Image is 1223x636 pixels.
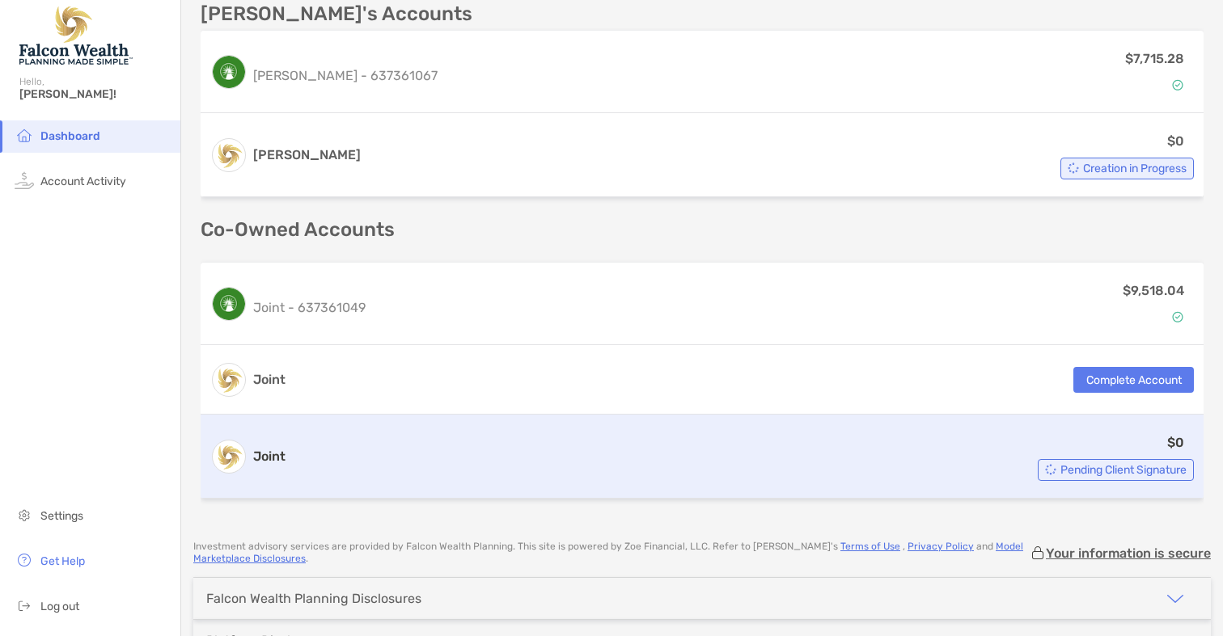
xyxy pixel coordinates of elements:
[253,447,286,466] h3: Joint
[1068,162,1079,174] img: Account Status icon
[1060,465,1187,474] span: Pending Client Signature
[1125,48,1184,69] p: $7,715.28
[40,509,83,523] span: Settings
[213,56,245,88] img: logo account
[15,596,34,615] img: logout icon
[201,220,1204,240] p: Co-Owned Accounts
[1083,164,1187,173] span: Creation in Progress
[40,554,85,568] span: Get Help
[193,541,1023,564] a: Model Marketplace Disclosures
[213,288,245,320] img: logo account
[193,541,1030,565] p: Investment advisory services are provided by Falcon Wealth Planning . This site is powered by Zoe...
[15,125,34,145] img: household icon
[253,145,361,165] h3: [PERSON_NAME]
[1123,280,1184,301] p: $9,518.04
[253,370,286,390] h3: Joint
[253,65,438,86] p: [PERSON_NAME] - 637361067
[19,87,171,101] span: [PERSON_NAME]!
[15,171,34,190] img: activity icon
[1167,131,1184,151] p: $0
[213,364,245,396] img: logo account
[1172,79,1183,91] img: Account Status icon
[15,550,34,570] img: get-help icon
[206,591,421,606] div: Falcon Wealth Planning Disclosures
[19,6,133,65] img: Falcon Wealth Planning Logo
[253,297,366,318] p: Joint - 637361049
[1045,464,1056,475] img: Account Status icon
[1167,432,1184,453] p: $0
[15,505,34,524] img: settings icon
[213,139,245,171] img: logo account
[1166,589,1185,609] img: icon arrow
[40,600,79,613] span: Log out
[840,541,900,552] a: Terms of Use
[1073,367,1194,393] button: Complete Account
[40,129,100,143] span: Dashboard
[213,440,245,473] img: logo account
[201,4,472,24] p: [PERSON_NAME]'s Accounts
[1172,311,1183,322] img: Account Status icon
[1046,545,1211,561] p: Your information is secure
[40,175,126,188] span: Account Activity
[908,541,974,552] a: Privacy Policy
